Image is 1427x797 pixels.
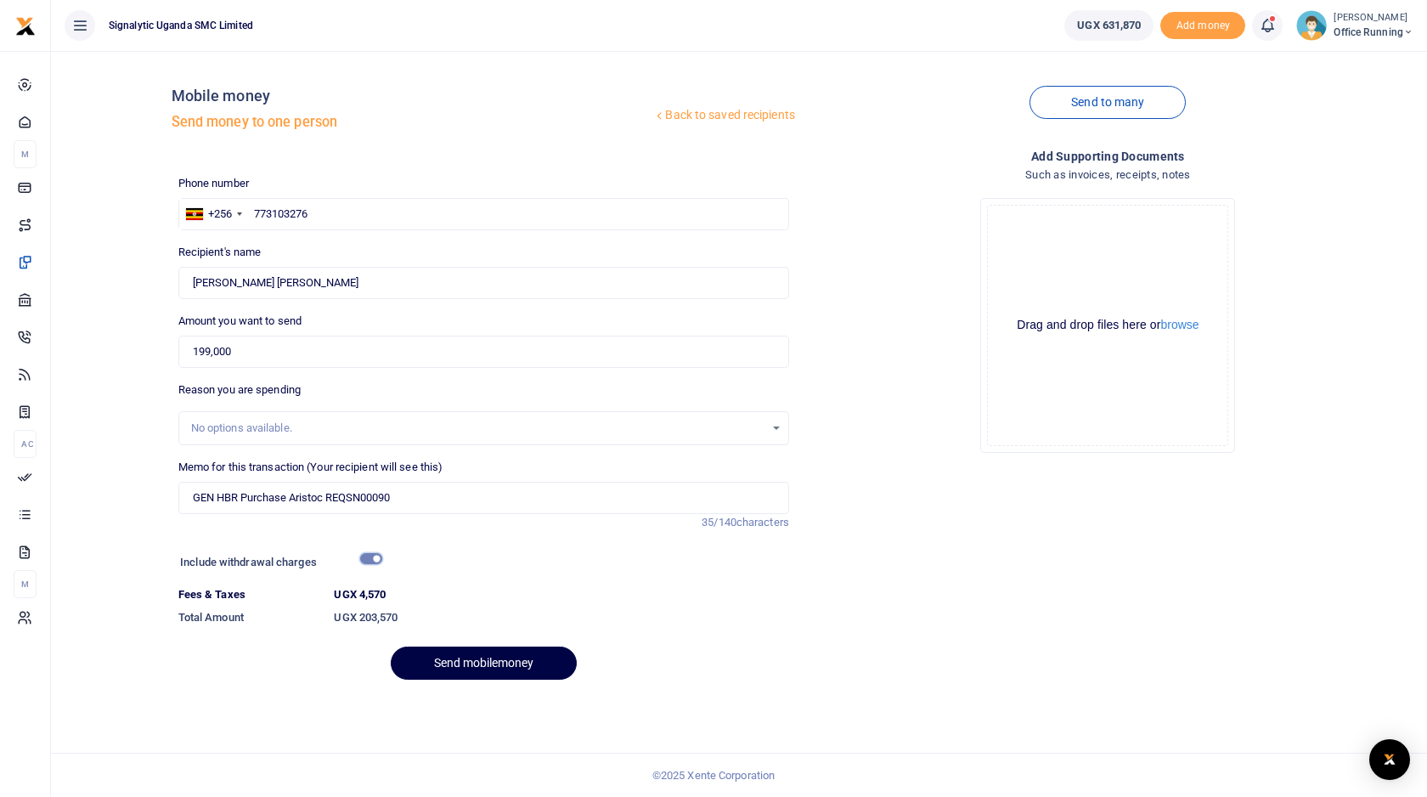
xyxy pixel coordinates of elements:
[736,516,789,529] span: characters
[803,166,1413,184] h4: Such as invoices, receipts, notes
[1064,10,1153,41] a: UGX 631,870
[391,647,577,680] button: Send mobilemoney
[172,586,328,603] dt: Fees & Taxes
[178,313,302,330] label: Amount you want to send
[178,267,789,299] input: MTN & Airtel numbers are validated
[14,140,37,168] li: M
[1160,18,1245,31] a: Add money
[179,199,247,229] div: Uganda: +256
[178,336,789,368] input: UGX
[988,317,1227,333] div: Drag and drop files here or
[1160,319,1199,331] button: browse
[702,516,736,529] span: 35/140
[102,18,260,33] span: Signalytic Uganda SMC Limited
[14,430,37,458] li: Ac
[178,198,789,230] input: Enter phone number
[178,244,262,261] label: Recipient's name
[178,611,321,625] h6: Total Amount
[191,420,764,437] div: No options available.
[178,482,789,514] input: Enter extra information
[14,570,37,598] li: M
[1296,10,1413,41] a: profile-user [PERSON_NAME] Office Running
[180,556,374,569] h6: Include withdrawal charges
[178,175,249,192] label: Phone number
[15,19,36,31] a: logo-small logo-large logo-large
[1334,25,1413,40] span: Office Running
[1296,10,1327,41] img: profile-user
[803,147,1413,166] h4: Add supporting Documents
[334,611,788,625] h6: UGX 203,570
[172,87,653,105] h4: Mobile money
[1369,739,1410,780] div: Open Intercom Messenger
[1160,12,1245,40] span: Add money
[178,459,443,476] label: Memo for this transaction (Your recipient will see this)
[1334,11,1413,25] small: [PERSON_NAME]
[334,586,386,603] label: UGX 4,570
[172,114,653,131] h5: Send money to one person
[15,16,36,37] img: logo-small
[1029,86,1186,119] a: Send to many
[208,206,232,223] div: +256
[178,382,301,398] label: Reason you are spending
[1077,17,1141,34] span: UGX 631,870
[652,100,796,131] a: Back to saved recipients
[1160,12,1245,40] li: Toup your wallet
[980,198,1235,453] div: File Uploader
[1058,10,1160,41] li: Wallet ballance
